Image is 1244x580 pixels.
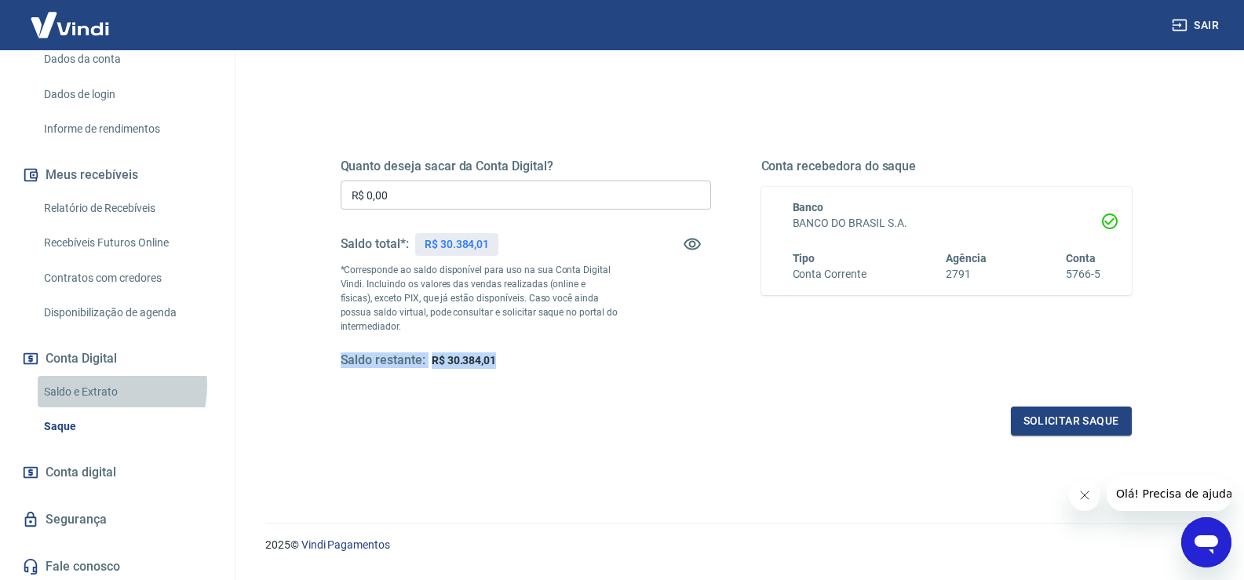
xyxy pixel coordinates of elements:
[341,159,711,174] h5: Quanto deseja sacar da Conta Digital?
[1011,407,1132,436] button: Solicitar saque
[265,537,1206,553] p: 2025 ©
[38,410,216,443] a: Saque
[432,354,496,367] span: R$ 30.384,01
[19,455,216,490] a: Conta digital
[761,159,1132,174] h5: Conta recebedora do saque
[38,376,216,408] a: Saldo e Extrato
[9,11,132,24] span: Olá! Precisa de ajuda?
[793,215,1100,232] h6: BANCO DO BRASIL S.A.
[19,341,216,376] button: Conta Digital
[341,352,425,369] h5: Saldo restante:
[38,192,216,224] a: Relatório de Recebíveis
[1169,11,1225,40] button: Sair
[1066,266,1100,283] h6: 5766-5
[19,1,121,49] img: Vindi
[793,266,866,283] h6: Conta Corrente
[341,263,618,334] p: *Corresponde ao saldo disponível para uso na sua Conta Digital Vindi. Incluindo os valores das ve...
[38,113,216,145] a: Informe de rendimentos
[301,538,390,551] a: Vindi Pagamentos
[46,461,116,483] span: Conta digital
[1181,517,1231,567] iframe: Botão para abrir a janela de mensagens
[425,236,489,253] p: R$ 30.384,01
[1066,252,1096,264] span: Conta
[793,252,815,264] span: Tipo
[946,266,987,283] h6: 2791
[38,297,216,329] a: Disponibilização de agenda
[38,78,216,111] a: Dados de login
[341,236,409,252] h5: Saldo total*:
[38,227,216,259] a: Recebíveis Futuros Online
[38,262,216,294] a: Contratos com credores
[1069,480,1100,511] iframe: Fechar mensagem
[946,252,987,264] span: Agência
[38,43,216,75] a: Dados da conta
[793,201,824,213] span: Banco
[19,158,216,192] button: Meus recebíveis
[19,502,216,537] a: Segurança
[1107,476,1231,511] iframe: Mensagem da empresa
